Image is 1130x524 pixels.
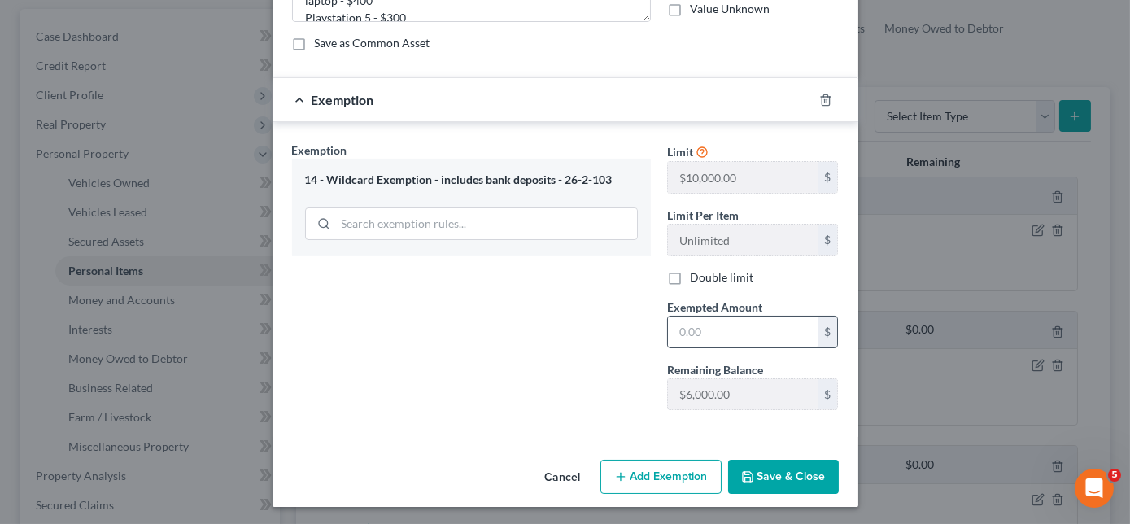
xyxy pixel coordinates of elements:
label: Value Unknown [690,1,770,17]
span: Exemption [312,92,374,107]
input: 0.00 [668,317,818,347]
input: -- [668,225,818,255]
button: Cancel [532,461,594,494]
span: Exemption [292,143,347,157]
div: $ [818,379,838,410]
input: Search exemption rules... [336,208,637,239]
label: Double limit [690,269,753,286]
div: $ [818,317,838,347]
button: Save & Close [728,460,839,494]
label: Limit Per Item [667,207,739,224]
span: Limit [667,145,693,159]
div: 14 - Wildcard Exemption - includes bank deposits - 26-2-103 [305,172,638,188]
input: -- [668,162,818,193]
label: Remaining Balance [667,361,763,378]
div: $ [818,162,838,193]
div: $ [818,225,838,255]
label: Save as Common Asset [315,35,430,51]
iframe: Intercom live chat [1075,469,1114,508]
input: -- [668,379,818,410]
span: Exempted Amount [667,300,762,314]
button: Add Exemption [600,460,722,494]
span: 5 [1108,469,1121,482]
